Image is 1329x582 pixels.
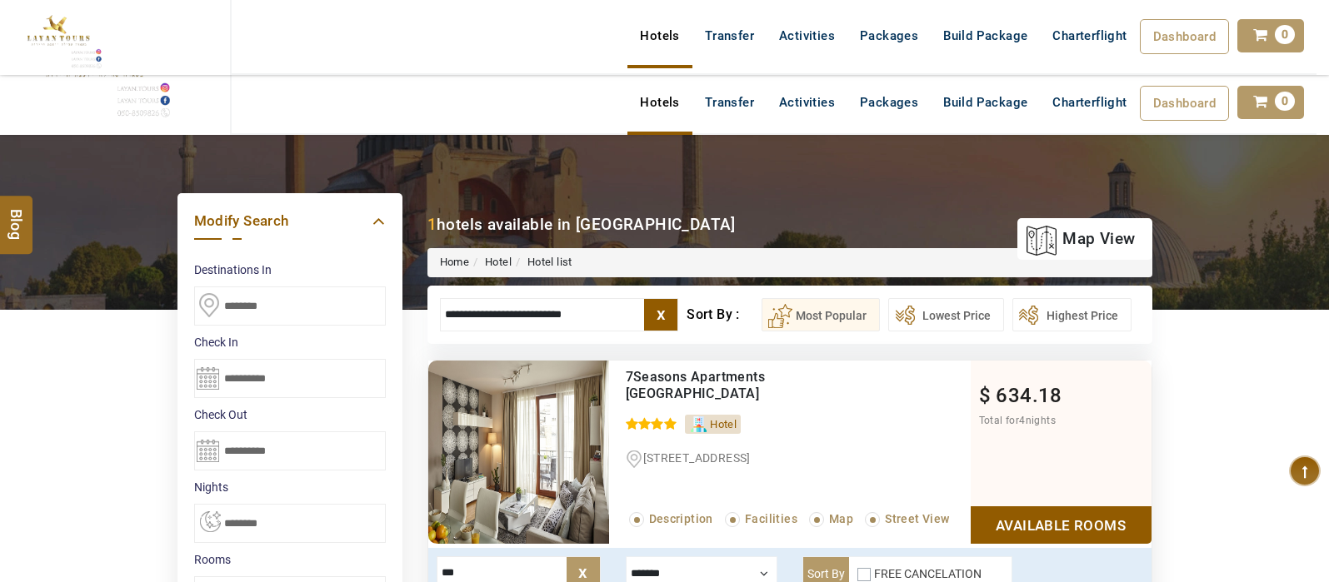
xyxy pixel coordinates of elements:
a: Charterflight [1040,19,1139,52]
span: 634.18 [996,384,1062,407]
label: Check Out [194,406,386,423]
a: 0 [1237,19,1304,52]
button: Lowest Price [888,298,1004,331]
span: Blog [6,208,27,222]
a: 7Seasons Apartments [GEOGRAPHIC_DATA] [626,369,766,401]
a: Show Rooms [971,506,1152,544]
a: Packages [847,19,931,52]
label: Rooms [194,551,386,568]
div: Sort By : [687,298,761,331]
button: Highest Price [1012,298,1132,331]
span: Charterflight [1052,28,1127,43]
a: Activities [767,19,847,52]
a: Transfer [692,19,767,52]
span: 0 [1275,25,1295,44]
img: The Royal Line Holidays [12,7,103,70]
label: x [644,299,677,331]
span: 4 [1019,415,1025,426]
a: Home [440,256,470,268]
span: $ [979,384,991,407]
span: Facilities [745,512,797,525]
a: map view [1026,221,1135,257]
li: Hotel list [512,255,572,271]
span: [STREET_ADDRESS] [643,451,751,465]
a: Hotels [627,19,692,52]
label: FREE CANCELATION [874,567,982,580]
label: Destinations In [194,261,386,278]
a: Build Package [931,19,1040,52]
img: c9c4cf57_z.jpg [428,361,609,544]
span: Hotel [710,418,737,430]
b: 1 [427,215,437,234]
span: Street View [885,512,949,525]
a: Modify Search [194,210,386,232]
button: Most Popular [762,298,880,331]
a: Hotel [485,256,512,268]
iframe: chat widget [1226,478,1329,557]
div: hotels available in [GEOGRAPHIC_DATA] [427,213,736,236]
label: nights [194,479,386,495]
span: Total for nights [979,415,1056,426]
span: Dashboard [1153,29,1217,44]
span: Map [829,512,853,525]
label: Check In [194,334,386,351]
span: Description [649,512,713,525]
div: 7Seasons Apartments Budapest [626,369,902,402]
